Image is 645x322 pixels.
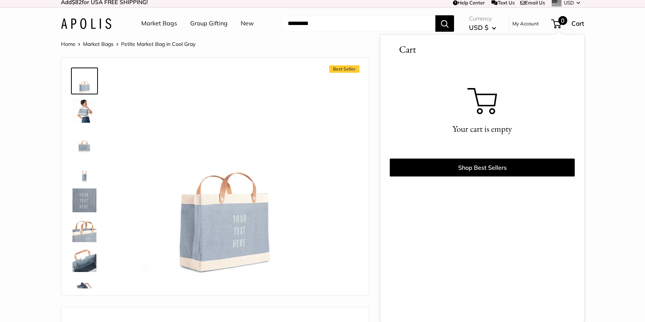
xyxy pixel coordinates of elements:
[390,42,575,57] h3: Cart
[72,99,96,123] img: Petite Market Bag in Cool Gray
[241,18,254,29] a: New
[71,97,98,124] a: Petite Market Bag in Cool Gray
[558,16,567,25] span: 0
[390,159,575,176] a: Shop Best Sellers
[435,15,454,32] button: Search
[71,68,98,94] a: Petite Market Bag in Cool Gray
[469,22,496,34] button: USD $
[469,24,488,31] span: USD $
[190,18,228,29] a: Group Gifting
[141,18,177,29] a: Market Bags
[71,276,98,303] a: Petite Market Bag in Cool Gray
[72,69,96,93] img: Petite Market Bag in Cool Gray
[71,187,98,214] a: Petite Market Bag in Cool Gray
[121,69,327,275] img: Petite Market Bag in Cool Gray
[61,39,195,49] nav: Breadcrumb
[71,217,98,244] a: Petite Market Bag in Cool Gray
[72,248,96,272] img: Petite Market Bag in Cool Gray
[72,129,96,153] img: Petite Market Bag in Cool Gray
[469,13,496,24] span: Currency
[61,18,111,29] img: Apolis
[71,157,98,184] a: Petite Market Bag in Cool Gray
[329,65,359,73] span: Best Seller
[72,159,96,182] img: Petite Market Bag in Cool Gray
[121,41,195,47] span: Petite Market Bag in Cool Gray
[552,18,584,29] a: 0 Cart
[72,188,96,212] img: Petite Market Bag in Cool Gray
[72,278,96,302] img: Petite Market Bag in Cool Gray
[71,127,98,154] a: Petite Market Bag in Cool Gray
[512,19,539,28] a: My Account
[282,15,435,32] input: Search...
[72,218,96,242] img: Petite Market Bag in Cool Gray
[61,41,75,47] a: Home
[83,41,114,47] a: Market Bags
[571,19,584,27] span: Cart
[399,122,565,136] p: Your cart is empty
[71,247,98,273] a: Petite Market Bag in Cool Gray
